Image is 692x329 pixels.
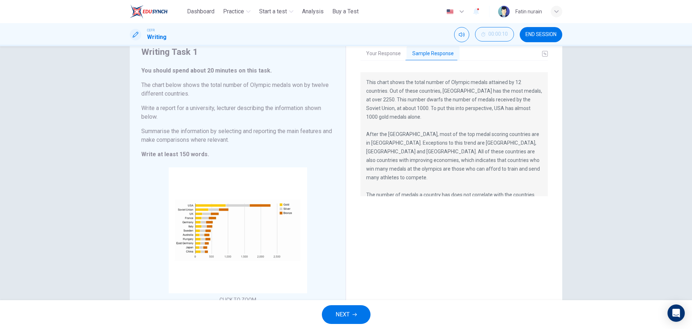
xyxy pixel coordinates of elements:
[360,46,407,61] button: Your Response
[147,33,167,41] h1: Writing
[141,151,209,158] strong: Write at least 150 words.
[322,305,371,324] button: NEXT
[223,7,244,16] span: Practice
[488,31,508,37] span: 00:00:10
[475,27,514,42] div: Hide
[256,5,296,18] button: Start a test
[130,4,168,19] img: ELTC logo
[498,6,510,17] img: Profile picture
[302,7,324,16] span: Analysis
[520,27,562,42] button: END SESSION
[141,104,334,121] h6: Write a report for a university, lecturer describing the information shown below.
[445,9,454,14] img: en
[141,81,334,98] h6: The chart below shows the total number of Olympic medals won by twelve different countries.
[187,7,214,16] span: Dashboard
[141,127,334,144] h6: Summarise the information by selecting and reporting the main features and make comparisons where...
[407,46,460,61] button: Sample Response
[515,7,542,16] div: Fatin nurain
[299,5,327,18] button: Analysis
[475,27,514,41] button: 00:00:10
[454,27,469,42] div: Mute
[259,7,287,16] span: Start a test
[184,5,217,18] button: Dashboard
[667,304,685,322] div: Open Intercom Messenger
[141,46,334,58] h4: Writing Task 1
[336,310,350,320] span: NEXT
[130,4,184,19] a: ELTC logo
[329,5,361,18] button: Buy a Test
[147,28,155,33] span: CEFR
[525,32,556,38] span: END SESSION
[360,46,548,61] div: basic tabs example
[141,66,334,75] h6: You should spend about 20 minutes on this task.
[220,5,253,18] button: Practice
[332,7,359,16] span: Buy a Test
